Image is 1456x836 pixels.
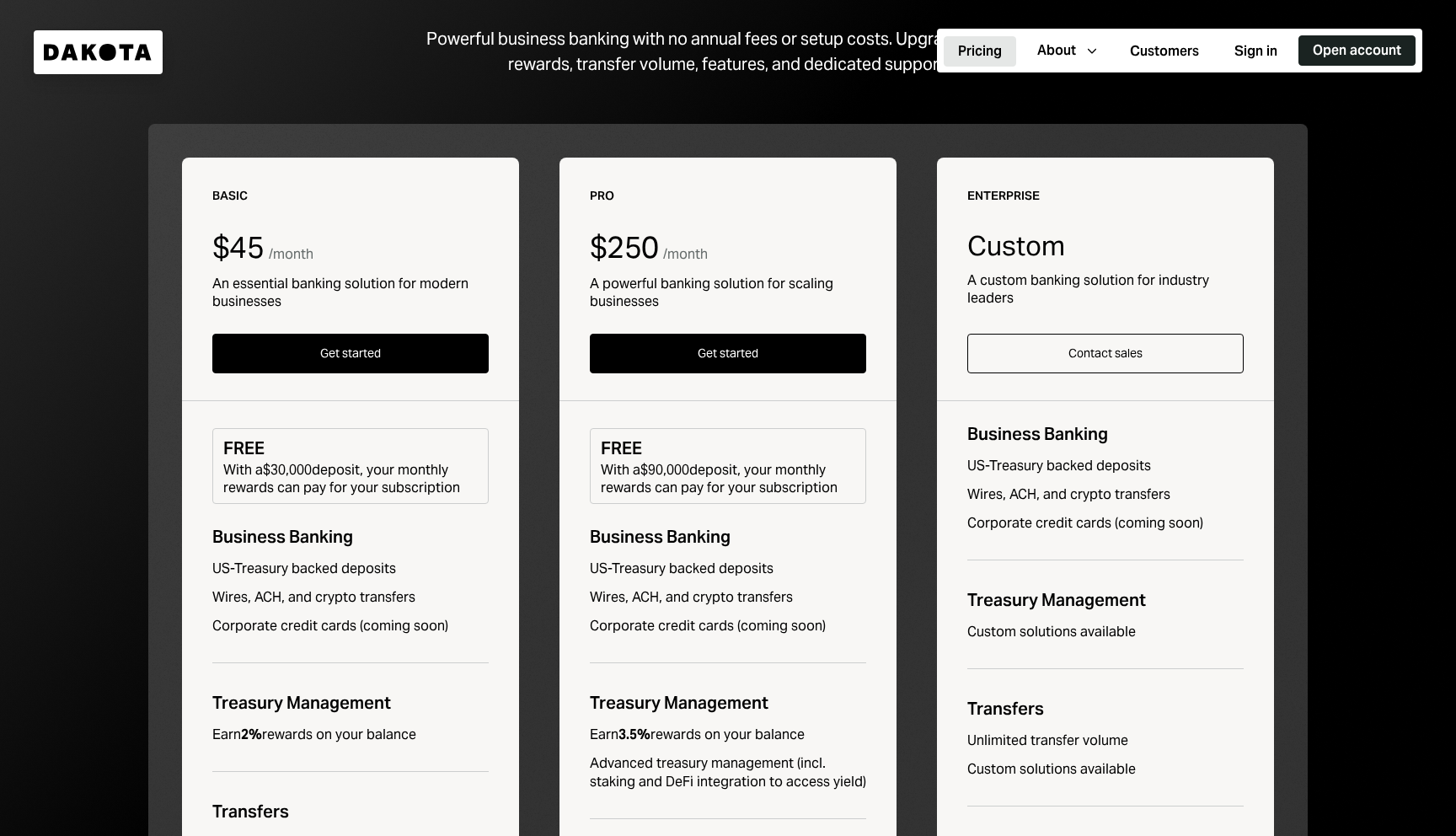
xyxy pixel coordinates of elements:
[967,731,1244,750] div: Unlimited transfer volume
[1037,41,1076,60] div: About
[212,726,416,744] div: Earn rewards on your balance
[590,560,866,578] div: US-Treasury backed deposits
[590,690,866,715] div: Treasury Management
[1220,35,1292,67] a: Sign in
[967,696,1244,721] div: Transfers
[1116,36,1213,67] button: Customers
[618,726,650,743] b: 3.5%
[967,231,1244,260] div: Custom
[590,588,866,607] div: Wires, ACH, and crypto transfers
[967,485,1244,504] div: Wires, ACH, and crypto transfers
[590,231,658,265] div: $250
[590,524,866,549] div: Business Banking
[212,799,489,824] div: Transfers
[212,690,489,715] div: Treasury Management
[212,275,489,310] div: An essential banking solution for modern businesses
[212,560,489,578] div: US-Treasury backed deposits
[601,461,855,496] div: With a $90,000 deposit, your monthly rewards can pay for your subscription
[601,436,855,461] div: FREE
[1023,35,1109,66] button: About
[967,271,1244,307] div: A custom banking solution for industry leaders
[212,524,489,549] div: Business Banking
[212,588,489,607] div: Wires, ACH, and crypto transfers
[590,726,805,744] div: Earn rewards on your balance
[404,26,1052,77] div: Powerful business banking with no annual fees or setup costs. Upgrade for more rewards, transfer ...
[1116,35,1213,67] a: Customers
[212,231,264,265] div: $45
[241,726,262,743] b: 2%
[590,275,866,310] div: A powerful banking solution for scaling businesses
[212,617,489,635] div: Corporate credit cards (coming soon)
[590,188,866,204] div: Pro
[967,760,1244,779] div: Custom solutions available
[967,587,1244,613] div: Treasury Management
[1298,35,1416,66] button: Open account
[590,617,866,635] div: Corporate credit cards (coming soon)
[967,623,1244,641] div: Custom solutions available
[967,188,1244,204] div: Enterprise
[590,334,866,373] button: Get started
[967,457,1244,475] div: US-Treasury backed deposits
[967,334,1244,373] button: Contact sales
[212,188,489,204] div: Basic
[663,245,708,264] div: / month
[967,514,1244,533] div: Corporate credit cards (coming soon)
[944,35,1016,67] a: Pricing
[944,36,1016,67] button: Pricing
[1220,36,1292,67] button: Sign in
[967,421,1244,447] div: Business Banking
[212,334,489,373] button: Get started
[269,245,313,264] div: / month
[590,754,866,791] div: Advanced treasury management (incl. staking and DeFi integration to access yield)
[223,461,478,496] div: With a $30,000 deposit, your monthly rewards can pay for your subscription
[223,436,478,461] div: FREE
